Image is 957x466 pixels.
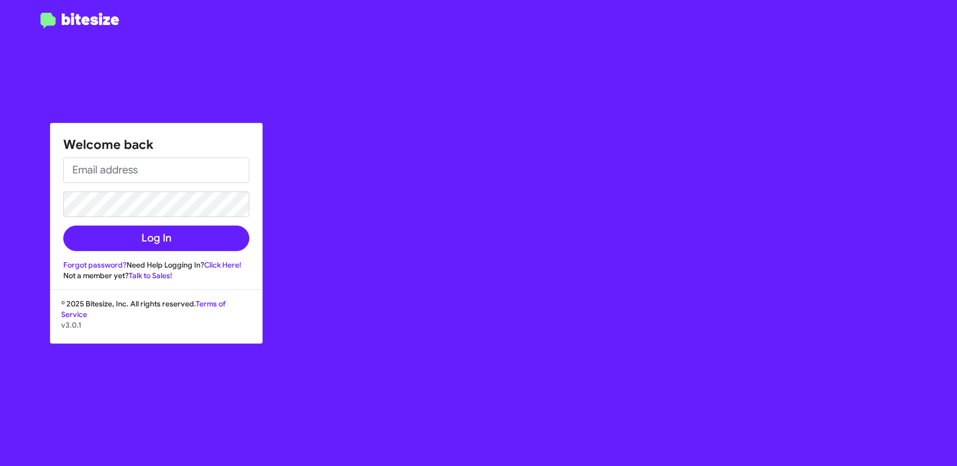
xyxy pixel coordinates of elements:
input: Email address [63,157,249,183]
a: Forgot password? [63,260,127,270]
a: Talk to Sales! [129,271,172,280]
a: Click Here! [204,260,241,270]
div: Not a member yet? [63,270,249,281]
div: Need Help Logging In? [63,260,249,270]
div: © 2025 Bitesize, Inc. All rights reserved. [51,298,262,343]
a: Terms of Service [61,299,225,319]
p: v3.0.1 [61,320,251,330]
h1: Welcome back [63,136,249,153]
button: Log In [63,226,249,251]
